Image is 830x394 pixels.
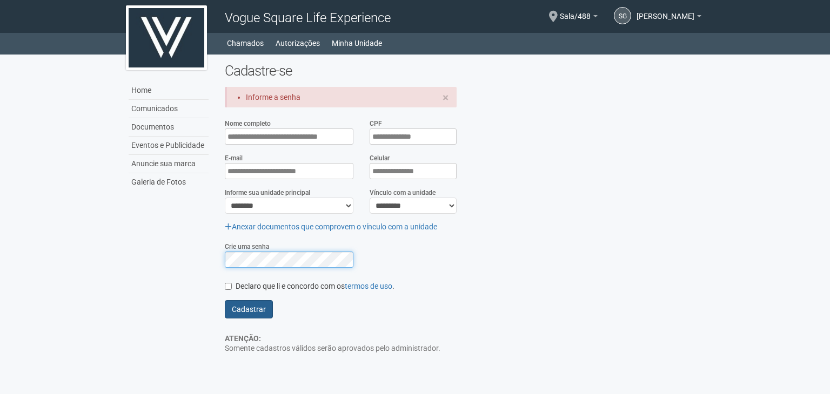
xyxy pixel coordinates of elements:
[225,119,271,128] label: Nome completo
[225,10,391,25] span: Vogue Square Life Experience
[227,36,264,51] a: Chamados
[129,118,209,137] a: Documentos
[129,81,209,100] a: Home
[370,153,390,163] label: Celular
[225,222,437,231] a: Anexar documentos que comprovem o vínculo com a unidade
[126,5,207,70] img: logo.jpg
[370,188,436,198] label: Vínculo com a unidade
[225,281,394,292] label: Declaro que li e concordo com os .
[637,2,694,21] span: STEPHANNE GOUVEIA
[225,153,243,163] label: E-mail
[246,92,437,102] li: Informe a senha
[225,300,273,318] button: Cadastrar
[225,334,704,353] p: Somente cadastros válidos serão aprovados pelo administrador.
[560,2,591,21] span: Sala/488
[129,100,209,118] a: Comunicados
[225,188,310,198] label: Informe sua unidade principal
[225,283,232,290] input: Declaro que li e concordo com ostermos de uso.
[276,36,320,51] a: Autorizações
[637,13,701,22] a: [PERSON_NAME]
[225,242,269,252] label: Crie uma senha
[129,155,209,173] a: Anuncie sua marca
[614,7,631,24] a: SG
[129,173,209,191] a: Galeria de Fotos
[332,36,382,51] a: Minha Unidade
[560,13,598,22] a: Sala/488
[225,63,704,79] h2: Cadastre-se
[443,92,449,104] button: ×
[225,334,261,343] strong: ATENÇÃO:
[129,137,209,155] a: Eventos e Publicidade
[345,282,392,290] a: termos de uso
[370,119,382,128] label: CPF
